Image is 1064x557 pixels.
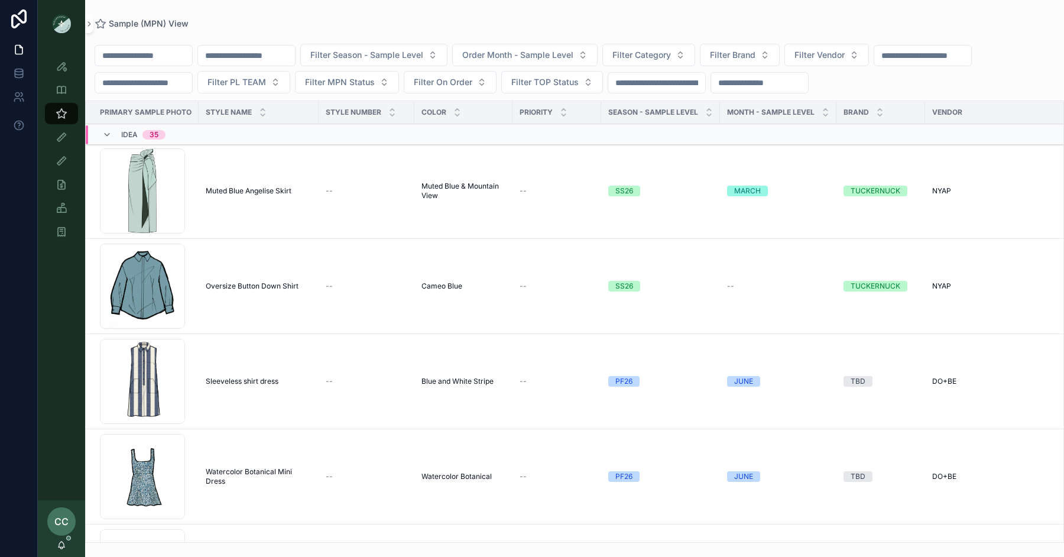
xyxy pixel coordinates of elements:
[734,471,753,482] div: JUNE
[844,108,869,117] span: Brand
[326,186,407,196] a: --
[727,281,734,291] span: --
[734,376,753,387] div: JUNE
[608,471,713,482] a: PF26
[295,71,399,93] button: Select Button
[326,281,407,291] a: --
[932,472,956,481] span: DO+BE
[602,44,695,66] button: Select Button
[206,281,312,291] a: Oversize Button Down Shirt
[608,376,713,387] a: PF26
[38,47,85,258] div: scrollable content
[615,281,633,292] div: SS26
[421,281,505,291] a: Cameo Blue
[520,472,594,481] a: --
[206,467,312,486] a: Watercolor Botanical Mini Dress
[95,18,189,30] a: Sample (MPN) View
[421,108,446,117] span: Color
[326,108,381,117] span: Style Number
[727,108,815,117] span: MONTH - SAMPLE LEVEL
[932,377,1064,386] a: DO+BE
[511,76,579,88] span: Filter TOP Status
[851,376,865,387] div: TBD
[100,108,192,117] span: PRIMARY SAMPLE PHOTO
[727,281,829,291] a: --
[851,281,900,292] div: TUCKERNUCK
[305,76,375,88] span: Filter MPN Status
[421,472,492,481] span: Watercolor Botanical
[421,182,505,200] a: Muted Blue & Mountain View
[727,376,829,387] a: JUNE
[414,76,472,88] span: Filter On Order
[421,377,494,386] span: Blue and White Stripe
[462,49,573,61] span: Order Month - Sample Level
[608,108,698,117] span: Season - Sample Level
[54,514,69,529] span: CC
[932,108,962,117] span: Vendor
[206,186,291,196] span: Muted Blue Angelise Skirt
[206,281,299,291] span: Oversize Button Down Shirt
[520,108,553,117] span: PRIORITY
[109,18,189,30] span: Sample (MPN) View
[310,49,423,61] span: Filter Season - Sample Level
[710,49,755,61] span: Filter Brand
[206,108,252,117] span: Style Name
[150,130,158,140] div: 35
[615,376,632,387] div: PF26
[326,472,407,481] a: --
[326,472,333,481] span: --
[851,186,900,196] div: TUCKERNUCK
[52,14,71,33] img: App logo
[520,377,527,386] span: --
[844,376,918,387] a: TBD
[326,186,333,196] span: --
[326,377,333,386] span: --
[932,377,956,386] span: DO+BE
[844,281,918,292] a: TUCKERNUCK
[608,186,713,196] a: SS26
[121,130,138,140] span: Idea
[851,471,865,482] div: TBD
[932,186,1064,196] a: NYAP
[520,186,527,196] span: --
[206,377,312,386] a: Sleeveless shirt dress
[520,281,527,291] span: --
[727,186,829,196] a: MARCH
[501,71,603,93] button: Select Button
[300,44,447,66] button: Select Button
[844,471,918,482] a: TBD
[615,471,632,482] div: PF26
[932,186,951,196] span: NYAP
[615,186,633,196] div: SS26
[197,71,290,93] button: Select Button
[520,377,594,386] a: --
[734,186,761,196] div: MARCH
[612,49,671,61] span: Filter Category
[452,44,598,66] button: Select Button
[794,49,845,61] span: Filter Vendor
[844,186,918,196] a: TUCKERNUCK
[421,472,505,481] a: Watercolor Botanical
[206,186,312,196] a: Muted Blue Angelise Skirt
[520,472,527,481] span: --
[206,377,278,386] span: Sleeveless shirt dress
[326,377,407,386] a: --
[727,471,829,482] a: JUNE
[608,281,713,292] a: SS26
[421,281,462,291] span: Cameo Blue
[784,44,869,66] button: Select Button
[207,76,266,88] span: Filter PL TEAM
[932,281,1064,291] a: NYAP
[520,281,594,291] a: --
[404,71,497,93] button: Select Button
[520,186,594,196] a: --
[326,281,333,291] span: --
[932,281,951,291] span: NYAP
[421,377,505,386] a: Blue and White Stripe
[932,472,1064,481] a: DO+BE
[700,44,780,66] button: Select Button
